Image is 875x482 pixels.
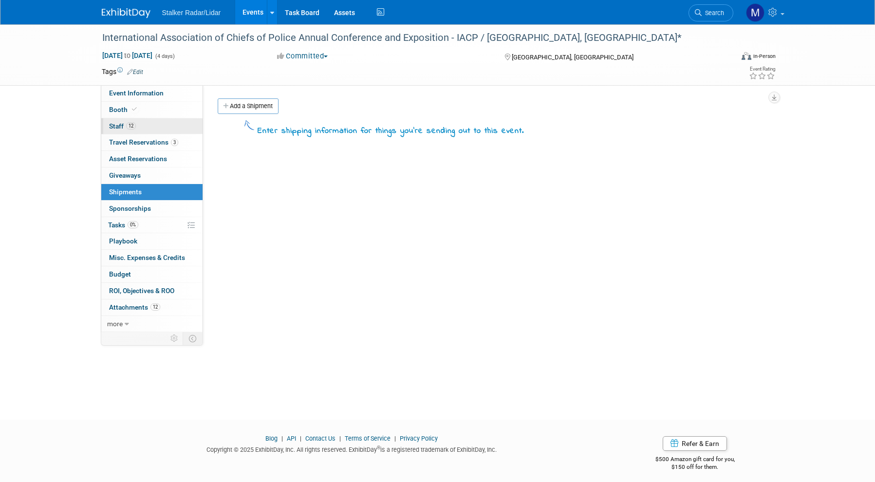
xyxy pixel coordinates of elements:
a: Contact Us [305,435,335,442]
i: Booth reservation complete [132,107,137,112]
span: Stalker Radar/Lidar [162,9,221,17]
span: Giveaways [109,171,141,179]
span: [GEOGRAPHIC_DATA], [GEOGRAPHIC_DATA] [512,54,633,61]
div: Event Rating [749,67,775,72]
span: | [392,435,398,442]
span: 12 [150,303,160,311]
span: Misc. Expenses & Credits [109,254,185,261]
a: more [101,316,203,332]
td: Personalize Event Tab Strip [166,332,183,345]
div: Copyright © 2025 ExhibitDay, Inc. All rights reserved. ExhibitDay is a registered trademark of Ex... [102,443,602,454]
a: Refer & Earn [663,436,727,451]
img: Mark LaChapelle [746,3,764,22]
span: Shipments [109,188,142,196]
span: Budget [109,270,131,278]
a: Misc. Expenses & Credits [101,250,203,266]
img: ExhibitDay [102,8,150,18]
span: Tasks [108,221,138,229]
a: API [287,435,296,442]
span: more [107,320,123,328]
a: Shipments [101,184,203,200]
a: Event Information [101,85,203,101]
span: Booth [109,106,139,113]
span: Travel Reservations [109,138,178,146]
a: Add a Shipment [218,98,279,114]
span: ROI, Objectives & ROO [109,287,174,295]
span: [DATE] [DATE] [102,51,153,60]
a: Sponsorships [101,201,203,217]
td: Toggle Event Tabs [183,332,203,345]
a: Staff12 [101,118,203,134]
span: Attachments [109,303,160,311]
a: Terms of Service [345,435,391,442]
div: Enter shipping information for things you're sending out to this event. [258,126,524,137]
span: Playbook [109,237,137,245]
a: Privacy Policy [400,435,438,442]
div: Event Format [676,51,776,65]
span: | [279,435,285,442]
span: Asset Reservations [109,155,167,163]
img: Format-Inperson.png [742,52,751,60]
div: $150 off for them. [616,463,774,471]
a: Playbook [101,233,203,249]
div: In-Person [753,53,776,60]
a: Edit [127,69,143,75]
span: (4 days) [154,53,175,59]
a: Giveaways [101,167,203,184]
a: Tasks0% [101,217,203,233]
span: Sponsorships [109,204,151,212]
span: Staff [109,122,136,130]
span: Event Information [109,89,164,97]
div: International Association of Chiefs of Police Annual Conference and Exposition - IACP / [GEOGRAPH... [99,29,719,47]
span: 12 [126,122,136,130]
a: Attachments12 [101,299,203,315]
sup: ® [377,445,380,450]
a: ROI, Objectives & ROO [101,283,203,299]
div: $500 Amazon gift card for you, [616,449,774,471]
a: Booth [101,102,203,118]
span: 0% [128,221,138,228]
a: Asset Reservations [101,151,203,167]
td: Tags [102,67,143,76]
a: Blog [265,435,278,442]
span: to [123,52,132,59]
a: Search [689,4,733,21]
a: Travel Reservations3 [101,134,203,150]
span: | [298,435,304,442]
button: Committed [274,51,332,61]
span: | [337,435,343,442]
a: Budget [101,266,203,282]
span: Search [702,9,724,17]
span: 3 [171,139,178,146]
